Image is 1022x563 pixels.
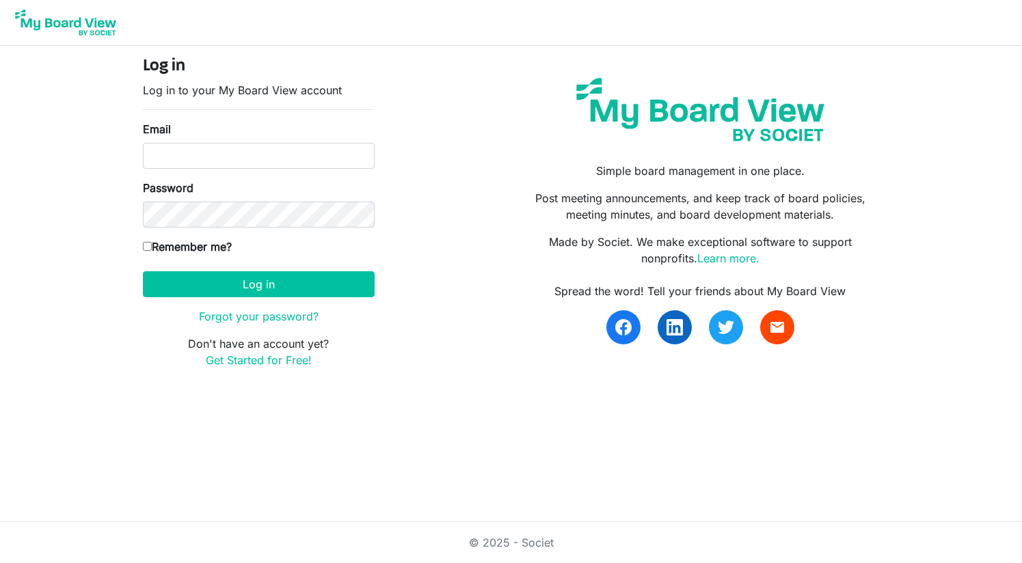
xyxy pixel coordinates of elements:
[615,319,632,335] img: facebook.svg
[206,353,312,367] a: Get Started for Free!
[143,57,375,77] h4: Log in
[521,163,879,179] p: Simple board management in one place.
[143,242,152,251] input: Remember me?
[718,319,734,335] img: twitter.svg
[566,68,835,152] img: my-board-view-societ.svg
[769,319,785,335] span: email
[697,251,759,265] a: Learn more.
[199,310,319,323] a: Forgot your password?
[521,234,879,266] p: Made by Societ. We make exceptional software to support nonprofits.
[143,180,193,196] label: Password
[667,319,683,335] img: linkedin.svg
[143,82,375,98] p: Log in to your My Board View account
[760,310,794,344] a: email
[521,283,879,299] div: Spread the word! Tell your friends about My Board View
[143,121,171,137] label: Email
[11,5,120,40] img: My Board View Logo
[521,190,879,223] p: Post meeting announcements, and keep track of board policies, meeting minutes, and board developm...
[143,335,375,368] p: Don't have an account yet?
[143,271,375,297] button: Log in
[143,238,232,255] label: Remember me?
[469,536,554,549] a: © 2025 - Societ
